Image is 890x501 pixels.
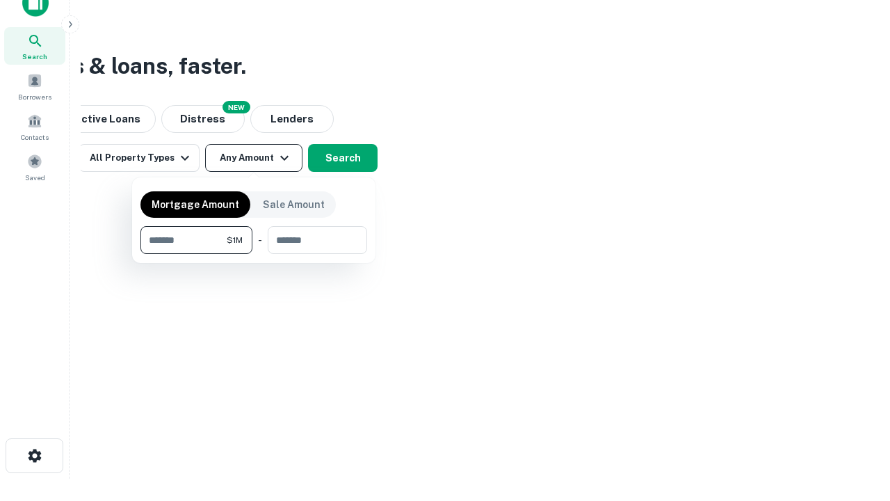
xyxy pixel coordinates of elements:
span: $1M [227,234,243,246]
p: Sale Amount [263,197,325,212]
div: - [258,226,262,254]
iframe: Chat Widget [820,390,890,456]
p: Mortgage Amount [152,197,239,212]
